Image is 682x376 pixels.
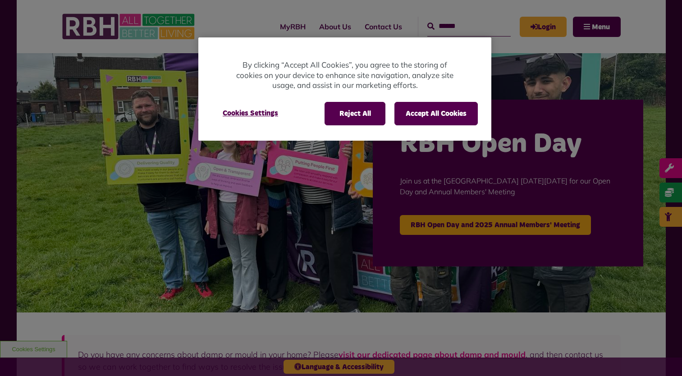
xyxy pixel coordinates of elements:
[325,102,385,125] button: Reject All
[198,37,491,141] div: Cookie banner
[198,37,491,141] div: Privacy
[234,60,455,91] p: By clicking “Accept All Cookies”, you agree to the storing of cookies on your device to enhance s...
[212,102,289,124] button: Cookies Settings
[394,102,478,125] button: Accept All Cookies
